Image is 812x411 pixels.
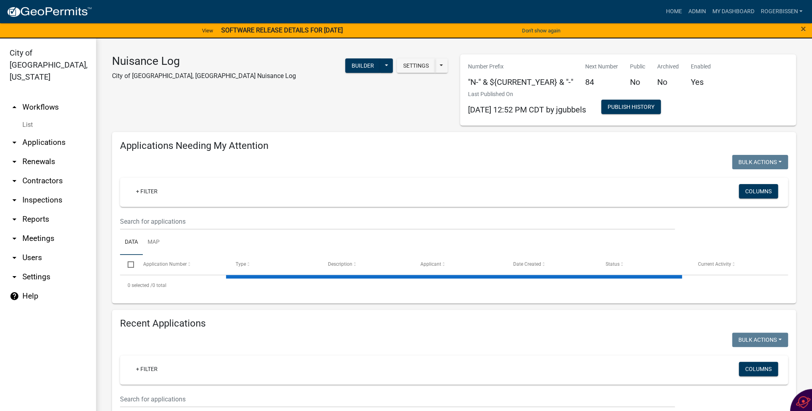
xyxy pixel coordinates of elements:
button: Settings [397,58,435,73]
i: arrow_drop_down [10,234,19,243]
button: Don't show again [519,24,564,37]
datatable-header-cell: Date Created [505,255,598,274]
i: arrow_drop_down [10,157,19,166]
h4: Recent Applications [120,318,788,329]
span: [DATE] 12:52 PM CDT by jgubbels [468,105,586,114]
span: Applicant [420,261,441,267]
span: Application Number [143,261,187,267]
div: 0 total [120,275,788,295]
i: arrow_drop_down [10,272,19,282]
i: help [10,291,19,301]
h5: No [657,77,679,87]
span: Date Created [513,261,541,267]
a: View [199,24,216,37]
span: Status [606,261,620,267]
p: Last Published On [468,90,586,98]
i: arrow_drop_down [10,253,19,263]
p: Next Number [585,62,618,71]
button: Builder [345,58,380,73]
a: Home [662,4,685,19]
p: Public [630,62,645,71]
p: Archived [657,62,679,71]
button: Columns [739,362,778,376]
a: + Filter [130,362,164,376]
a: + Filter [130,184,164,198]
datatable-header-cell: Application Number [135,255,228,274]
button: Bulk Actions [732,333,788,347]
i: arrow_drop_down [10,215,19,224]
i: arrow_drop_down [10,138,19,147]
i: arrow_drop_down [10,176,19,186]
button: Bulk Actions [732,155,788,169]
input: Search for applications [120,213,675,230]
p: City of [GEOGRAPHIC_DATA], [GEOGRAPHIC_DATA] Nuisance Log [112,71,296,81]
strong: SOFTWARE RELEASE DETAILS FOR [DATE] [221,26,343,34]
button: Close [801,24,806,34]
span: 0 selected / [128,283,152,288]
p: Enabled [691,62,711,71]
h5: "N-" & ${CURRENT_YEAR} & "-" [468,77,573,87]
button: Publish History [601,100,661,114]
a: My Dashboard [709,4,757,19]
datatable-header-cell: Type [228,255,320,274]
input: Search for applications [120,391,675,407]
datatable-header-cell: Description [320,255,413,274]
a: Admin [685,4,709,19]
span: Description [328,261,352,267]
span: × [801,23,806,34]
a: Data [120,230,143,255]
span: Type [236,261,246,267]
h3: Nuisance Log [112,54,296,68]
datatable-header-cell: Status [598,255,690,274]
datatable-header-cell: Current Activity [690,255,783,274]
h5: 84 [585,77,618,87]
datatable-header-cell: Applicant [413,255,505,274]
i: arrow_drop_up [10,102,19,112]
h5: No [630,77,645,87]
wm-modal-confirm: Workflow Publish History [601,104,661,110]
i: arrow_drop_down [10,195,19,205]
h4: Applications Needing My Attention [120,140,788,152]
button: Columns [739,184,778,198]
datatable-header-cell: Select [120,255,135,274]
a: RogerBissen [757,4,806,19]
p: Number Prefix [468,62,573,71]
a: Map [143,230,164,255]
span: Current Activity [698,261,731,267]
h5: Yes [691,77,711,87]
